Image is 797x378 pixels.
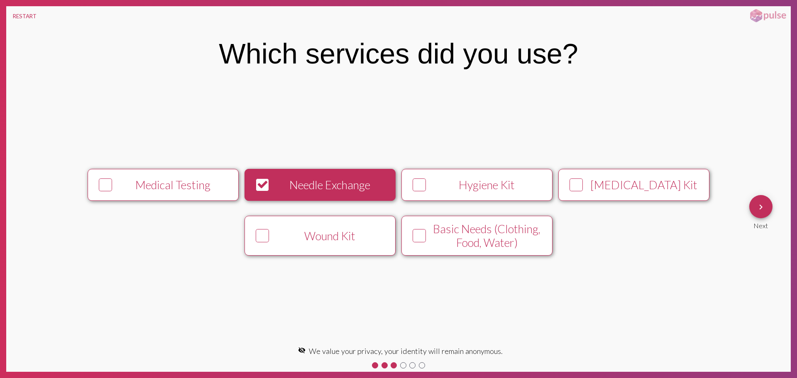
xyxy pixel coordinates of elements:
div: Needle Exchange [272,178,388,192]
div: Medical Testing [115,178,231,192]
div: Wound Kit [272,229,388,243]
div: Hygiene Kit [429,178,545,192]
div: Next [749,218,773,229]
mat-icon: Next Question [756,202,766,212]
div: [MEDICAL_DATA] Kit [586,178,702,192]
button: [MEDICAL_DATA] Kit [558,169,709,201]
mat-icon: visibility_off [298,346,306,354]
button: Needle Exchange [244,169,396,201]
img: pulsehorizontalsmall.png [747,8,789,23]
div: Basic Needs (Clothing, Food, Water) [429,222,545,249]
button: Basic Needs (Clothing, Food, Water) [401,216,553,255]
button: Next Question [749,195,773,218]
button: Hygiene Kit [401,169,553,201]
div: Which services did you use? [219,37,578,70]
button: RESTART [6,6,43,26]
button: Wound Kit [244,216,396,255]
span: We value your privacy, your identity will remain anonymous. [309,346,503,356]
button: Medical Testing [88,169,239,201]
